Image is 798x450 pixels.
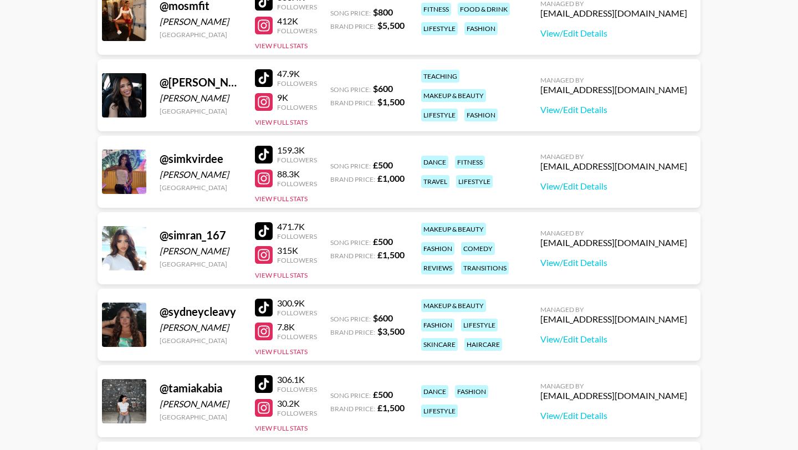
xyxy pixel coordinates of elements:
div: lifestyle [456,175,493,188]
strong: $ 600 [373,313,393,323]
button: View Full Stats [255,42,308,50]
div: travel [421,175,449,188]
div: 159.3K [277,145,317,156]
div: @ simkvirdee [160,152,242,166]
button: View Full Stats [255,424,308,432]
div: Followers [277,309,317,317]
strong: £ 500 [373,160,393,170]
div: Managed By [540,382,687,390]
span: Song Price: [330,162,371,170]
div: [GEOGRAPHIC_DATA] [160,30,242,39]
div: haircare [464,338,502,351]
span: Song Price: [330,238,371,247]
div: fitness [421,3,451,16]
div: [PERSON_NAME] [160,169,242,180]
div: skincare [421,338,458,351]
strong: £ 500 [373,389,393,400]
a: View/Edit Details [540,28,687,39]
strong: £ 1,500 [377,249,405,260]
div: 30.2K [277,398,317,409]
div: makeup & beauty [421,223,486,236]
button: View Full Stats [255,195,308,203]
strong: $ 1,500 [377,96,405,107]
a: View/Edit Details [540,334,687,345]
a: View/Edit Details [540,410,687,421]
div: lifestyle [421,405,458,417]
span: Brand Price: [330,328,375,336]
div: fashion [464,109,498,121]
div: @ sydneycleavy [160,305,242,319]
div: reviews [421,262,454,274]
div: makeup & beauty [421,89,486,102]
div: [EMAIL_ADDRESS][DOMAIN_NAME] [540,161,687,172]
div: fitness [455,156,485,168]
strong: £ 1,000 [377,173,405,183]
span: Song Price: [330,391,371,400]
div: [EMAIL_ADDRESS][DOMAIN_NAME] [540,314,687,325]
div: [PERSON_NAME] [160,322,242,333]
div: [GEOGRAPHIC_DATA] [160,413,242,421]
div: lifestyle [421,22,458,35]
div: fashion [421,242,454,255]
span: Brand Price: [330,405,375,413]
div: 412K [277,16,317,27]
button: View Full Stats [255,118,308,126]
div: 47.9K [277,68,317,79]
div: 315K [277,245,317,256]
div: Managed By [540,76,687,84]
div: Followers [277,103,317,111]
div: lifestyle [461,319,498,331]
span: Song Price: [330,9,371,17]
div: [PERSON_NAME] [160,398,242,410]
div: 88.3K [277,168,317,180]
div: teaching [421,70,459,83]
div: 300.9K [277,298,317,309]
div: @ [PERSON_NAME].[PERSON_NAME] [160,75,242,89]
div: [PERSON_NAME] [160,93,242,104]
div: 306.1K [277,374,317,385]
div: [EMAIL_ADDRESS][DOMAIN_NAME] [540,84,687,95]
div: 471.7K [277,221,317,232]
div: Followers [277,27,317,35]
div: Followers [277,156,317,164]
a: View/Edit Details [540,181,687,192]
div: Followers [277,256,317,264]
div: Managed By [540,152,687,161]
div: Managed By [540,229,687,237]
div: makeup & beauty [421,299,486,312]
strong: £ 500 [373,236,393,247]
div: @ simran_167 [160,228,242,242]
strong: $ 3,500 [377,326,405,336]
strong: $ 5,500 [377,20,405,30]
div: 9K [277,92,317,103]
span: Brand Price: [330,175,375,183]
span: Brand Price: [330,22,375,30]
div: dance [421,385,448,398]
div: [PERSON_NAME] [160,16,242,27]
div: food & drink [458,3,510,16]
div: Followers [277,333,317,341]
div: [PERSON_NAME] [160,246,242,257]
div: Followers [277,232,317,241]
div: fashion [455,385,488,398]
button: View Full Stats [255,347,308,356]
div: Followers [277,3,317,11]
div: fashion [464,22,498,35]
div: 7.8K [277,321,317,333]
strong: $ 800 [373,7,393,17]
button: View Full Stats [255,271,308,279]
div: Managed By [540,305,687,314]
div: [EMAIL_ADDRESS][DOMAIN_NAME] [540,390,687,401]
div: [GEOGRAPHIC_DATA] [160,336,242,345]
div: [EMAIL_ADDRESS][DOMAIN_NAME] [540,237,687,248]
div: Followers [277,79,317,88]
a: View/Edit Details [540,104,687,115]
div: Followers [277,385,317,393]
div: @ tamiakabia [160,381,242,395]
div: comedy [461,242,495,255]
strong: $ 600 [373,83,393,94]
span: Song Price: [330,315,371,323]
div: [EMAIL_ADDRESS][DOMAIN_NAME] [540,8,687,19]
div: [GEOGRAPHIC_DATA] [160,183,242,192]
div: fashion [421,319,454,331]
